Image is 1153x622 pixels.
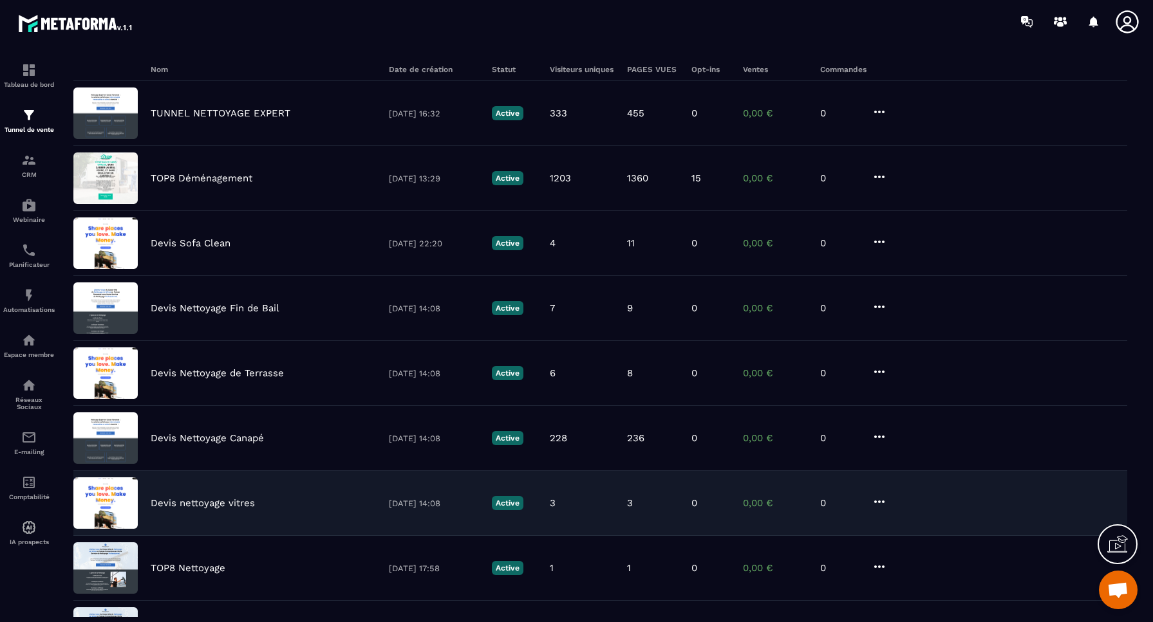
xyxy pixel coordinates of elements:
p: 0 [691,302,697,314]
p: Devis Nettoyage de Terrasse [151,367,284,379]
p: Devis nettoyage vitres [151,497,255,509]
img: image [73,347,138,399]
img: automations [21,333,37,348]
p: 0 [820,432,859,444]
p: 0 [820,107,859,119]
p: 6 [550,367,556,379]
h6: Ventes [743,65,807,74]
img: logo [18,12,134,35]
a: formationformationTableau de bord [3,53,55,98]
img: image [73,542,138,594]
p: [DATE] 17:58 [389,563,479,573]
a: social-networksocial-networkRéseaux Sociaux [3,368,55,420]
p: 0,00 € [743,107,807,119]
a: automationsautomationsEspace membre [3,323,55,368]
p: CRM [3,171,55,178]
p: [DATE] 14:08 [389,434,479,443]
h6: Commandes [820,65,867,74]
p: 15 [691,172,701,184]
img: image [73,282,138,334]
a: accountantaccountantComptabilité [3,465,55,510]
p: 0,00 € [743,367,807,379]
h6: PAGES VUES [627,65,679,74]
h6: Nom [151,65,376,74]
img: formation [21,62,37,78]
p: 0 [820,172,859,184]
p: 0,00 € [743,302,807,314]
p: Espace membre [3,351,55,358]
img: social-network [21,378,37,393]
h6: Visiteurs uniques [550,65,614,74]
p: TOP8 Nettoyage [151,562,225,574]
p: 0 [691,237,697,249]
p: 0 [820,302,859,314]
p: Active [492,366,523,380]
img: email [21,430,37,445]
p: 3 [550,497,556,509]
p: Automatisations [3,306,55,313]
p: Devis Nettoyage Canapé [151,432,264,444]
p: E-mailing [3,448,55,455]
p: [DATE] 13:29 [389,174,479,183]
p: Active [492,236,523,250]
p: 0 [820,367,859,379]
p: 0 [691,497,697,509]
a: automationsautomationsWebinaire [3,188,55,233]
p: 4 [550,237,556,249]
p: Planificateur [3,261,55,268]
p: 0 [691,107,697,119]
p: 9 [627,302,633,314]
img: image [73,412,138,464]
p: 11 [627,237,635,249]
p: 228 [550,432,567,444]
p: 0 [691,367,697,379]
p: 0 [820,562,859,574]
img: accountant [21,475,37,490]
a: emailemailE-mailing [3,420,55,465]
p: 8 [627,367,633,379]
p: 0,00 € [743,172,807,184]
p: Comptabilité [3,493,55,500]
p: Devis Nettoyage Fin de Bail [151,302,279,314]
p: [DATE] 14:08 [389,304,479,313]
img: image [73,217,138,269]
img: automations [21,197,37,213]
p: 0,00 € [743,237,807,249]
p: TOP8 Déménagement [151,172,252,184]
p: 1360 [627,172,648,184]
p: [DATE] 14:08 [389,499,479,508]
a: automationsautomationsAutomatisations [3,278,55,323]
p: 0 [691,432,697,444]
img: formation [21,107,37,123]
p: Active [492,106,523,120]
h6: Opt-ins [691,65,730,74]
p: 0 [691,562,697,574]
p: TUNNEL NETTOYAGE EXPERT [151,107,290,119]
p: Active [492,171,523,185]
p: 0 [820,497,859,509]
p: Tableau de bord [3,81,55,88]
p: 0,00 € [743,562,807,574]
a: formationformationTunnel de vente [3,98,55,143]
img: scheduler [21,242,37,258]
p: 236 [627,432,644,444]
img: automations [21,288,37,303]
p: Active [492,561,523,575]
img: automations [21,520,37,535]
p: 0,00 € [743,432,807,444]
a: schedulerschedulerPlanificateur [3,233,55,278]
p: 3 [627,497,633,509]
p: Réseaux Sociaux [3,396,55,410]
a: formationformationCRM [3,143,55,188]
p: 455 [627,107,644,119]
p: Tunnel de vente [3,126,55,133]
img: formation [21,152,37,168]
h6: Statut [492,65,537,74]
p: Devis Sofa Clean [151,237,230,249]
p: Webinaire [3,216,55,223]
img: image [73,87,138,139]
p: 0 [820,237,859,249]
p: Active [492,496,523,510]
p: [DATE] 14:08 [389,369,479,378]
p: 7 [550,302,555,314]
